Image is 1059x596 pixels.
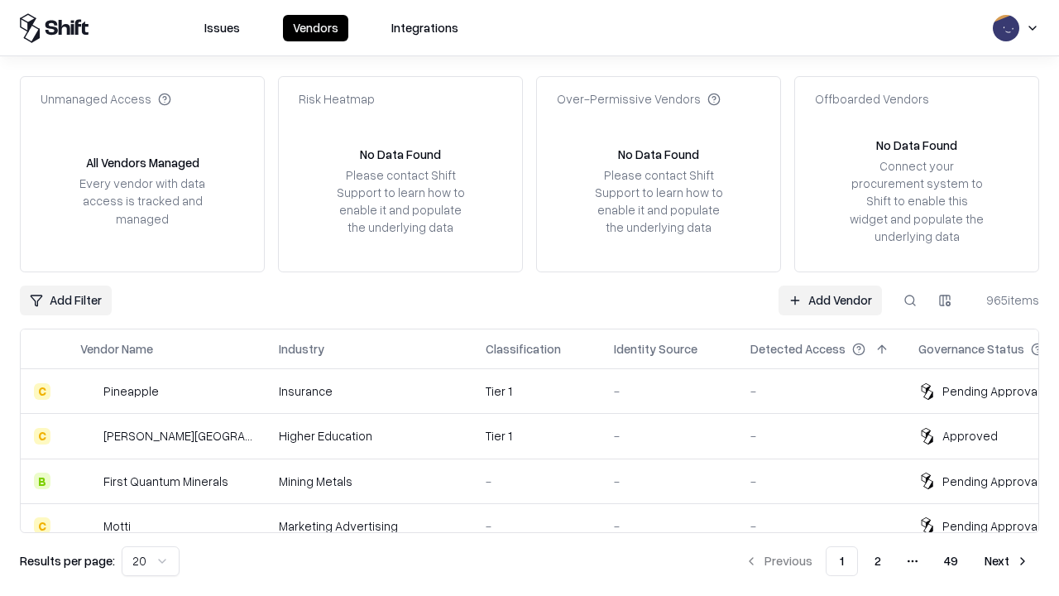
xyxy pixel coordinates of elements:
[750,340,846,358] div: Detected Access
[332,166,469,237] div: Please contact Shift Support to learn how to enable it and populate the underlying data
[618,146,699,163] div: No Data Found
[34,428,50,445] div: C
[279,473,459,490] div: Mining Metals
[34,517,50,534] div: C
[80,517,97,534] img: Motti
[942,427,998,445] div: Approved
[614,382,724,400] div: -
[750,382,892,400] div: -
[279,340,324,358] div: Industry
[614,517,724,535] div: -
[861,546,894,576] button: 2
[614,473,724,490] div: -
[103,382,159,400] div: Pineapple
[486,340,561,358] div: Classification
[381,15,468,41] button: Integrations
[74,175,211,227] div: Every vendor with data access is tracked and managed
[848,157,985,245] div: Connect your procurement system to Shift to enable this widget and populate the underlying data
[34,383,50,400] div: C
[942,517,1040,535] div: Pending Approval
[360,146,441,163] div: No Data Found
[876,137,957,154] div: No Data Found
[735,546,1039,576] nav: pagination
[86,154,199,171] div: All Vendors Managed
[41,90,171,108] div: Unmanaged Access
[590,166,727,237] div: Please contact Shift Support to learn how to enable it and populate the underlying data
[942,473,1040,490] div: Pending Approval
[80,428,97,445] img: Reichman University
[80,383,97,400] img: Pineapple
[486,382,587,400] div: Tier 1
[486,517,587,535] div: -
[931,546,971,576] button: 49
[103,517,131,535] div: Motti
[815,90,929,108] div: Offboarded Vendors
[614,427,724,445] div: -
[918,340,1024,358] div: Governance Status
[486,473,587,490] div: -
[779,286,882,315] a: Add Vendor
[80,340,153,358] div: Vendor Name
[826,546,858,576] button: 1
[279,517,459,535] div: Marketing Advertising
[614,340,697,358] div: Identity Source
[20,286,112,315] button: Add Filter
[103,427,252,445] div: [PERSON_NAME][GEOGRAPHIC_DATA]
[283,15,348,41] button: Vendors
[80,473,97,489] img: First Quantum Minerals
[299,90,375,108] div: Risk Heatmap
[279,427,459,445] div: Higher Education
[750,427,892,445] div: -
[103,473,228,490] div: First Quantum Minerals
[34,473,50,489] div: B
[750,517,892,535] div: -
[279,382,459,400] div: Insurance
[486,427,587,445] div: Tier 1
[973,291,1039,309] div: 965 items
[942,382,1040,400] div: Pending Approval
[557,90,721,108] div: Over-Permissive Vendors
[750,473,892,490] div: -
[975,546,1039,576] button: Next
[20,552,115,570] p: Results per page:
[194,15,250,41] button: Issues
